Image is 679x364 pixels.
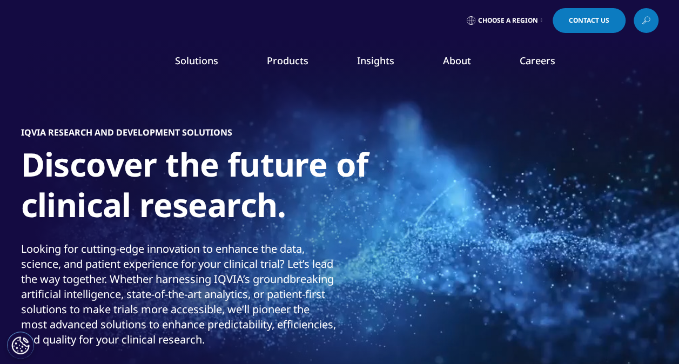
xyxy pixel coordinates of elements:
span: Choose a Region [478,16,538,25]
a: Products [267,54,308,67]
nav: Primary [112,38,658,89]
h1: Discover the future of clinical research. [21,144,426,232]
a: About [443,54,471,67]
a: Solutions [175,54,218,67]
h5: IQVIA RESEARCH AND DEVELOPMENT SOLUTIONS [21,127,232,138]
button: Cookies Settings [7,332,34,359]
a: Careers [520,54,555,67]
span: Contact Us [569,17,609,24]
p: Looking for cutting-edge innovation to enhance the data, science, and patient experience for your... [21,241,337,354]
a: Contact Us [553,8,626,33]
a: Insights [357,54,394,67]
